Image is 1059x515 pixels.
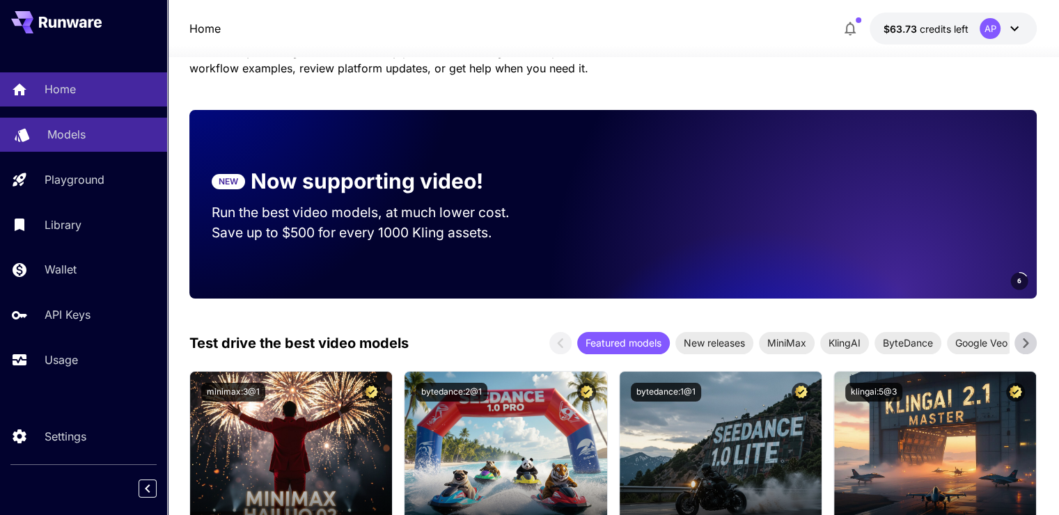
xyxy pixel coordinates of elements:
div: Collapse sidebar [149,476,167,501]
button: $63.72822AP [870,13,1037,45]
button: Certified Model – Vetted for best performance and includes a commercial license. [362,383,381,402]
span: KlingAI [820,335,869,350]
p: Playground [45,171,104,188]
div: AP [980,18,1001,39]
div: Featured models [577,332,670,354]
p: Home [45,81,76,97]
button: Certified Model – Vetted for best performance and includes a commercial license. [792,383,810,402]
p: Now supporting video! [251,166,483,197]
button: bytedance:2@1 [416,383,487,402]
a: Home [189,20,221,37]
div: MiniMax [759,332,815,354]
button: Certified Model – Vetted for best performance and includes a commercial license. [1006,383,1025,402]
button: klingai:5@3 [845,383,902,402]
p: API Keys [45,306,91,323]
div: KlingAI [820,332,869,354]
span: Featured models [577,335,670,350]
p: Test drive the best video models [189,333,409,354]
nav: breadcrumb [189,20,221,37]
p: Models [47,126,86,143]
p: Run the best video models, at much lower cost. [212,203,536,223]
span: 6 [1017,276,1021,286]
span: Google Veo [947,335,1016,350]
span: credits left [920,23,968,35]
p: Wallet [45,261,77,278]
p: Usage [45,351,78,368]
button: bytedance:1@1 [631,383,701,402]
span: New releases [675,335,753,350]
div: ByteDance [874,332,941,354]
div: $63.72822 [884,22,968,36]
button: Certified Model – Vetted for best performance and includes a commercial license. [577,383,596,402]
span: MiniMax [759,335,815,350]
div: Google Veo [947,332,1016,354]
span: ByteDance [874,335,941,350]
p: Settings [45,428,86,445]
p: Save up to $500 for every 1000 Kling assets. [212,223,536,243]
span: $63.73 [884,23,920,35]
p: Library [45,216,81,233]
button: Collapse sidebar [139,480,157,498]
button: minimax:3@1 [201,383,265,402]
p: NEW [219,175,238,188]
div: New releases [675,332,753,354]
